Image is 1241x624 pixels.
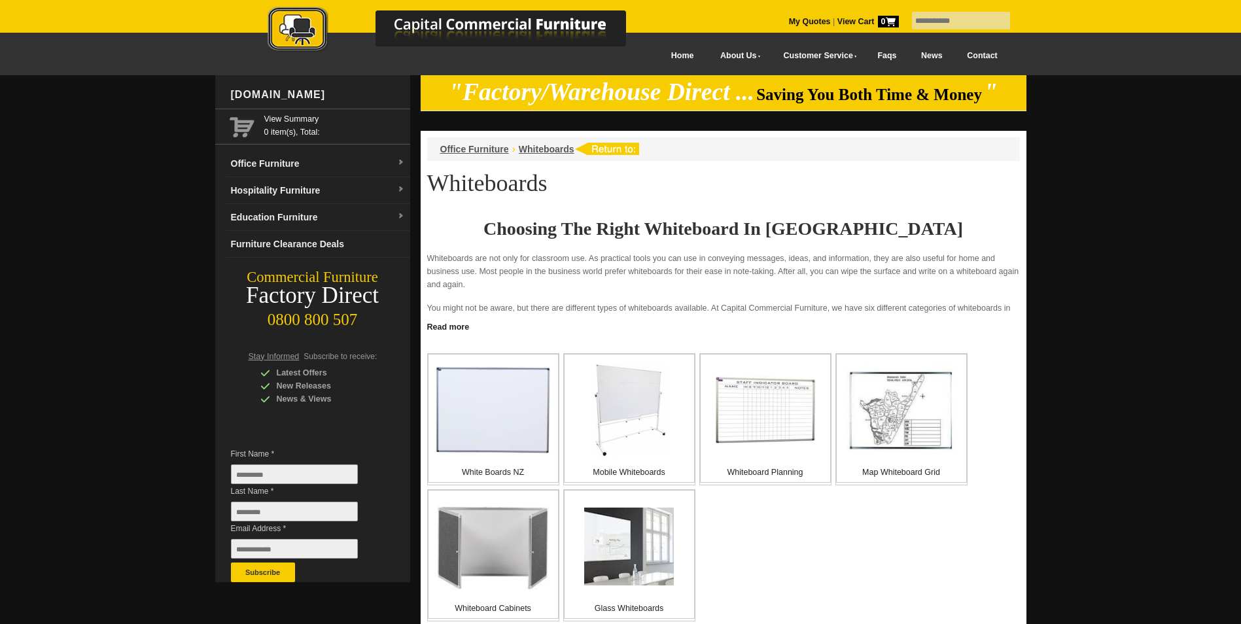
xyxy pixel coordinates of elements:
p: White Boards NZ [428,466,558,479]
p: Glass Whiteboards [565,602,694,615]
p: Map Whiteboard Grid [837,466,966,479]
span: 0 item(s), Total: [264,113,405,137]
div: [DOMAIN_NAME] [226,75,410,114]
a: News [909,41,954,71]
div: Factory Direct [215,286,410,305]
p: Whiteboard Planning [701,466,830,479]
img: Map Whiteboard Grid [847,365,956,456]
span: Last Name * [231,485,377,498]
a: White Boards NZ White Boards NZ [427,353,559,485]
a: Map Whiteboard Grid Map Whiteboard Grid [835,353,968,485]
input: Last Name * [231,502,358,521]
button: Subscribe [231,563,295,582]
img: White Boards NZ [436,366,550,454]
img: dropdown [397,186,405,194]
span: 0 [878,16,899,27]
div: News & Views [260,392,385,406]
div: Commercial Furniture [215,268,410,286]
a: Office Furniture [440,144,509,154]
a: Mobile Whiteboards Mobile Whiteboards [563,353,695,485]
a: Faqs [865,41,909,71]
a: View Summary [264,113,405,126]
span: Saving You Both Time & Money [756,86,982,103]
a: Whiteboards [519,144,574,154]
span: First Name * [231,447,377,460]
p: Mobile Whiteboards [565,466,694,479]
strong: Choosing The Right Whiteboard In [GEOGRAPHIC_DATA] [483,218,963,239]
a: My Quotes [789,17,831,26]
img: Glass Whiteboards [584,508,674,585]
span: Stay Informed [249,352,300,361]
div: 0800 800 507 [215,304,410,329]
a: Education Furnituredropdown [226,204,410,231]
a: Office Furnituredropdown [226,150,410,177]
a: Click to read more [421,317,1026,334]
a: Whiteboard Cabinets Whiteboard Cabinets [427,489,559,621]
a: Customer Service [769,41,865,71]
span: Email Address * [231,522,377,535]
a: Whiteboard Planning Whiteboard Planning [699,353,831,485]
em: "Factory/Warehouse Direct ... [449,78,754,105]
img: return to [574,143,639,155]
a: Furniture Clearance Deals [226,231,410,258]
li: › [512,143,516,156]
img: dropdown [397,159,405,167]
strong: View Cart [837,17,899,26]
p: You might not be aware, but there are different types of whiteboards available. At Capital Commer... [427,302,1020,328]
img: dropdown [397,213,405,220]
h1: Whiteboards [427,171,1020,196]
a: Hospitality Furnituredropdown [226,177,410,204]
p: Whiteboards are not only for classroom use. As practical tools you can use in conveying messages,... [427,252,1020,291]
img: Whiteboard Planning [715,375,816,445]
input: Email Address * [231,539,358,559]
span: Subscribe to receive: [304,352,377,361]
img: Capital Commercial Furniture Logo [232,7,690,54]
div: New Releases [260,379,385,392]
a: Glass Whiteboards Glass Whiteboards [563,489,695,621]
a: View Cart0 [835,17,898,26]
a: Contact [954,41,1009,71]
a: Capital Commercial Furniture Logo [232,7,690,58]
img: Mobile Whiteboards [591,364,667,457]
a: About Us [706,41,769,71]
img: Whiteboard Cabinets [437,502,549,591]
div: Latest Offers [260,366,385,379]
p: Whiteboard Cabinets [428,602,558,615]
em: " [984,78,998,105]
input: First Name * [231,464,358,484]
